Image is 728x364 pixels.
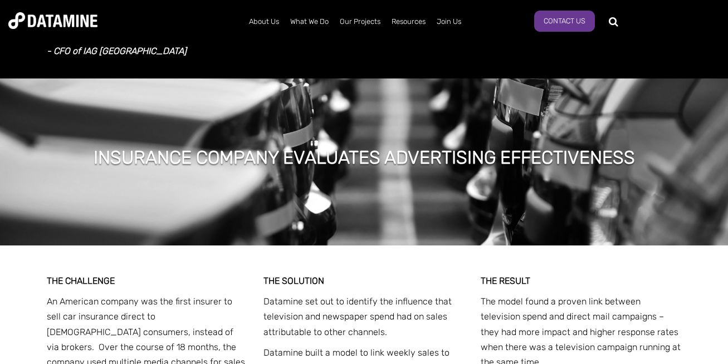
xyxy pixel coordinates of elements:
a: Join Us [431,7,467,36]
img: Datamine [8,12,97,29]
a: About Us [243,7,285,36]
strong: - CFO of IAG [GEOGRAPHIC_DATA] [47,46,187,56]
strong: THE CHALLENGE [47,276,115,286]
h1: INSURANCE COMPANY EVALUATES ADVERTISING EFFECTIVENESS [94,145,635,170]
a: Our Projects [334,7,386,36]
strong: THE RESULT [481,276,530,286]
a: Contact Us [534,11,595,32]
a: Resources [386,7,431,36]
p: Datamine set out to identify the influence that television and newspaper spend had on sales attri... [263,294,465,340]
strong: THE SOLUTION [263,276,324,286]
a: What We Do [285,7,334,36]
